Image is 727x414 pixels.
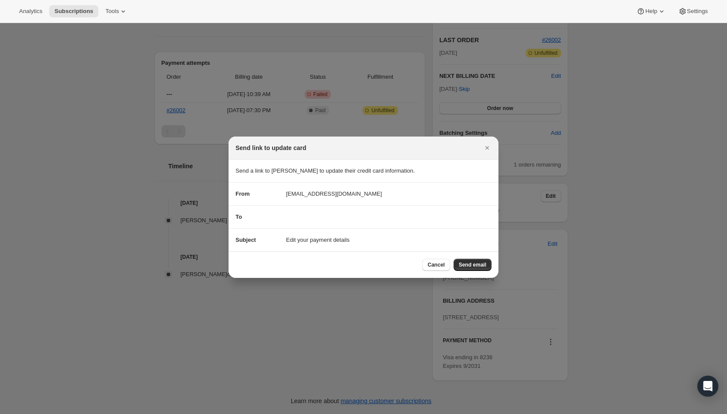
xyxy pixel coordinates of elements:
span: Help [645,8,657,15]
span: To [236,214,242,220]
span: From [236,190,250,197]
span: Analytics [19,8,42,15]
span: Subject [236,237,256,243]
button: Help [631,5,671,17]
p: Send a link to [PERSON_NAME] to update their credit card information. [236,167,491,175]
h2: Send link to update card [236,144,306,152]
button: Send email [454,259,491,271]
span: Edit your payment details [286,236,350,244]
button: Cancel [422,259,450,271]
span: Cancel [427,261,444,268]
div: Open Intercom Messenger [697,376,718,397]
button: Settings [673,5,713,17]
span: Settings [687,8,708,15]
button: Tools [100,5,133,17]
span: Tools [105,8,119,15]
span: Subscriptions [54,8,93,15]
span: [EMAIL_ADDRESS][DOMAIN_NAME] [286,190,382,198]
button: Analytics [14,5,47,17]
span: Send email [459,261,486,268]
button: Subscriptions [49,5,98,17]
button: Close [481,142,493,154]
